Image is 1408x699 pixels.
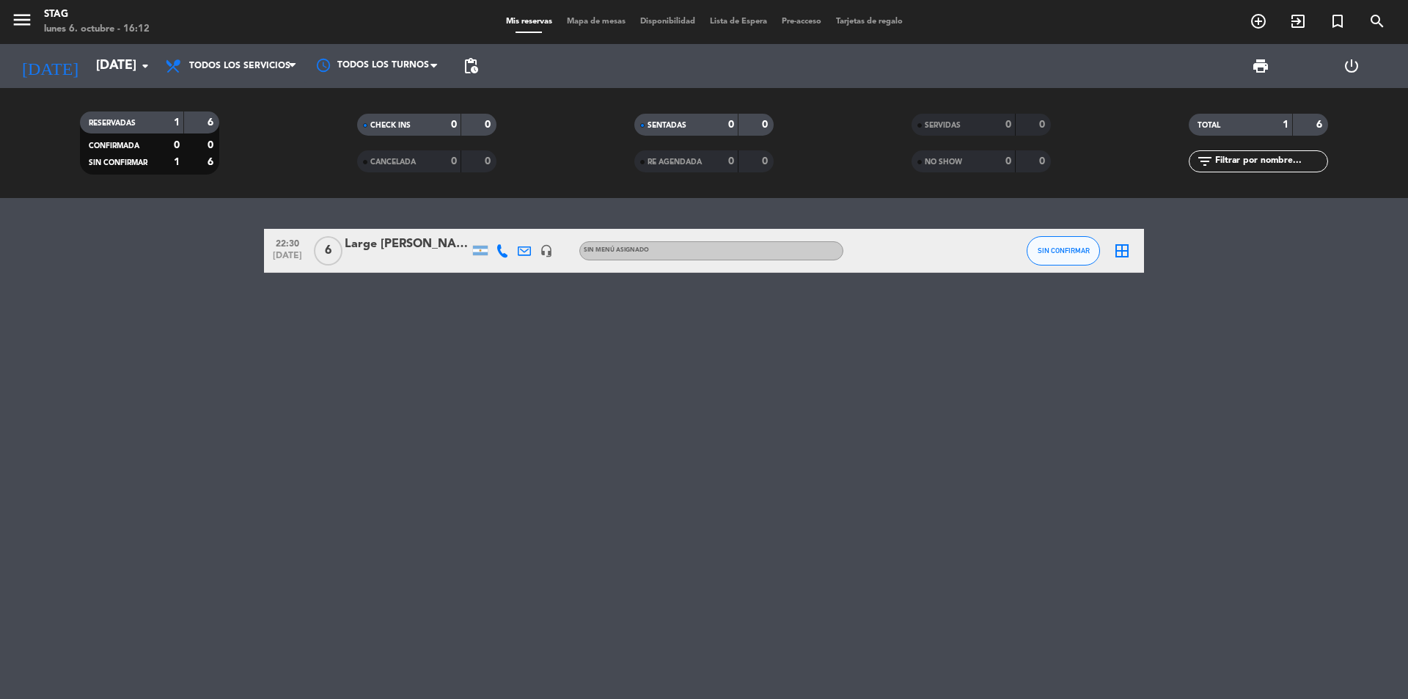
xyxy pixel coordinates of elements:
strong: 0 [485,120,494,130]
strong: 0 [1005,120,1011,130]
i: exit_to_app [1289,12,1307,30]
span: SENTADAS [648,122,686,129]
span: CHECK INS [370,122,411,129]
strong: 0 [1039,156,1048,166]
div: lunes 6. octubre - 16:12 [44,22,150,37]
span: SIN CONFIRMAR [89,159,147,166]
i: arrow_drop_down [136,57,154,75]
span: 22:30 [269,234,306,251]
span: CANCELADA [370,158,416,166]
strong: 0 [451,120,457,130]
strong: 0 [762,156,771,166]
span: Todos los servicios [189,61,290,71]
strong: 0 [728,156,734,166]
i: menu [11,9,33,31]
span: [DATE] [269,251,306,268]
span: 6 [314,236,342,266]
span: SERVIDAS [925,122,961,129]
strong: 6 [208,157,216,167]
span: NO SHOW [925,158,962,166]
span: TOTAL [1198,122,1220,129]
input: Filtrar por nombre... [1214,153,1327,169]
strong: 0 [451,156,457,166]
strong: 0 [208,140,216,150]
strong: 0 [1039,120,1048,130]
i: headset_mic [540,244,553,257]
span: Pre-acceso [774,18,829,26]
span: print [1252,57,1269,75]
strong: 0 [485,156,494,166]
strong: 1 [174,157,180,167]
i: border_all [1113,242,1131,260]
i: add_circle_outline [1250,12,1267,30]
strong: 0 [728,120,734,130]
span: Disponibilidad [633,18,703,26]
strong: 6 [208,117,216,128]
span: Tarjetas de regalo [829,18,910,26]
div: LOG OUT [1306,44,1397,88]
span: RESERVADAS [89,120,136,127]
span: Lista de Espera [703,18,774,26]
strong: 0 [1005,156,1011,166]
strong: 1 [174,117,180,128]
span: RE AGENDADA [648,158,702,166]
i: [DATE] [11,50,89,82]
strong: 0 [174,140,180,150]
span: Mapa de mesas [560,18,633,26]
i: filter_list [1196,153,1214,170]
strong: 0 [762,120,771,130]
span: SIN CONFIRMAR [1038,246,1090,255]
span: Mis reservas [499,18,560,26]
i: search [1368,12,1386,30]
span: Sin menú asignado [584,247,649,253]
span: pending_actions [462,57,480,75]
button: menu [11,9,33,36]
div: Large [PERSON_NAME] [345,235,469,254]
i: turned_in_not [1329,12,1346,30]
strong: 1 [1283,120,1288,130]
strong: 6 [1316,120,1325,130]
div: STAG [44,7,150,22]
span: CONFIRMADA [89,142,139,150]
i: power_settings_new [1343,57,1360,75]
button: SIN CONFIRMAR [1027,236,1100,266]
